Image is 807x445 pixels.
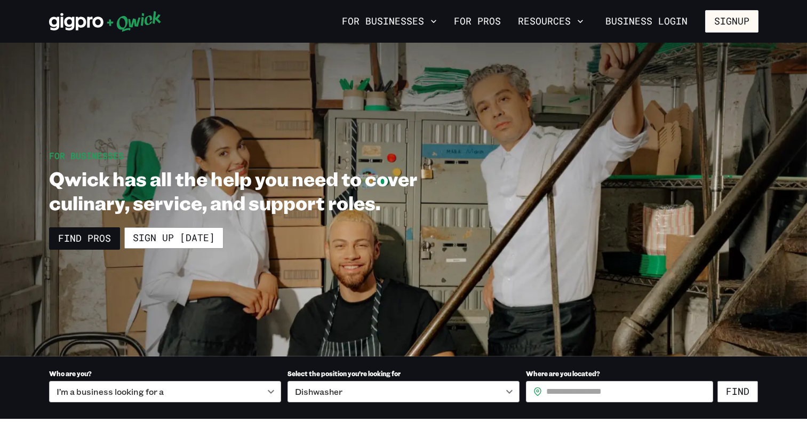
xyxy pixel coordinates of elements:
button: Find [717,381,758,402]
button: Resources [514,12,588,30]
div: I’m a business looking for a [49,381,281,402]
a: Sign up [DATE] [124,227,223,249]
span: For Businesses [49,150,124,161]
span: Where are you located? [526,369,600,378]
span: Select the position you’re looking for [287,369,401,378]
h1: Qwick has all the help you need to cover culinary, service, and support roles. [49,166,475,214]
a: Business Login [596,10,697,33]
a: Find Pros [49,227,120,250]
div: Dishwasher [287,381,520,402]
button: Signup [705,10,758,33]
a: For Pros [450,12,505,30]
button: For Businesses [338,12,441,30]
span: Who are you? [49,369,92,378]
